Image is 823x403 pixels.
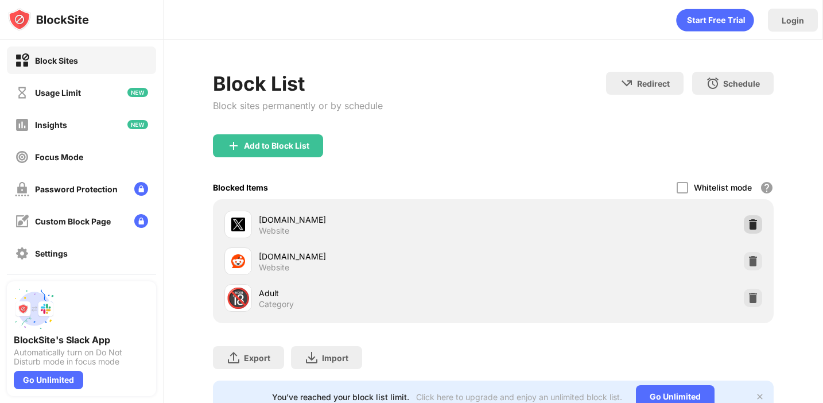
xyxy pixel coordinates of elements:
[213,100,383,111] div: Block sites permanently or by schedule
[259,214,493,226] div: [DOMAIN_NAME]
[35,216,111,226] div: Custom Block Page
[15,214,29,228] img: customize-block-page-off.svg
[8,8,89,31] img: logo-blocksite.svg
[244,353,270,363] div: Export
[213,72,383,95] div: Block List
[637,79,670,88] div: Redirect
[14,334,149,346] div: BlockSite's Slack App
[755,392,764,401] img: x-button.svg
[35,56,78,65] div: Block Sites
[127,120,148,129] img: new-icon.svg
[226,286,250,310] div: 🔞
[15,246,29,261] img: settings-off.svg
[213,183,268,192] div: Blocked Items
[259,299,294,309] div: Category
[134,214,148,228] img: lock-menu.svg
[694,183,752,192] div: Whitelist mode
[322,353,348,363] div: Import
[15,53,29,68] img: block-on.svg
[15,118,29,132] img: insights-off.svg
[15,150,29,164] img: focus-off.svg
[259,262,289,273] div: Website
[35,152,83,162] div: Focus Mode
[127,88,148,97] img: new-icon.svg
[272,392,409,402] div: You’ve reached your block list limit.
[14,348,149,366] div: Automatically turn on Do Not Disturb mode in focus mode
[15,86,29,100] img: time-usage-off.svg
[782,15,804,25] div: Login
[259,250,493,262] div: [DOMAIN_NAME]
[259,287,493,299] div: Adult
[723,79,760,88] div: Schedule
[244,141,309,150] div: Add to Block List
[15,182,29,196] img: password-protection-off.svg
[676,9,754,32] div: animation
[259,226,289,236] div: Website
[14,288,55,330] img: push-slack.svg
[35,184,118,194] div: Password Protection
[14,371,83,389] div: Go Unlimited
[35,120,67,130] div: Insights
[134,182,148,196] img: lock-menu.svg
[231,218,245,231] img: favicons
[35,249,68,258] div: Settings
[35,88,81,98] div: Usage Limit
[416,392,622,402] div: Click here to upgrade and enjoy an unlimited block list.
[231,254,245,268] img: favicons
